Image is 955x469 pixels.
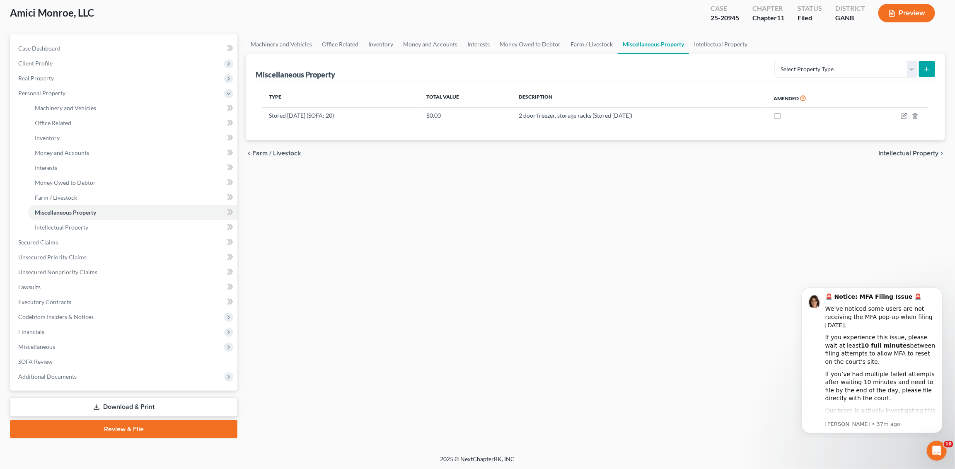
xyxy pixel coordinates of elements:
[35,194,77,201] span: Farm / Livestock
[18,373,77,380] span: Additional Documents
[878,150,945,157] button: Intellectual Property chevron_right
[35,209,96,216] span: Miscellaneous Property
[363,34,398,54] a: Inventory
[426,94,459,100] span: Total Value
[35,179,96,186] span: Money Owed to Debtor
[777,14,784,22] span: 11
[878,4,935,22] button: Preview
[35,134,60,141] span: Inventory
[18,313,94,320] span: Codebtors Insiders & Notices
[246,34,317,54] a: Machinery and Vehicles
[495,34,566,54] a: Money Owed to Debtor
[789,280,955,438] iframe: Intercom notifications message
[12,235,237,250] a: Secured Claims
[938,150,945,157] i: chevron_right
[28,205,237,220] a: Miscellaneous Property
[12,354,237,369] a: SOFA Review
[35,149,89,156] span: Money and Accounts
[35,119,71,126] span: Office Related
[618,34,689,54] a: Miscellaneous Property
[246,150,252,157] i: chevron_left
[462,34,495,54] a: Interests
[256,70,335,80] div: Miscellaneous Property
[689,34,752,54] a: Intellectual Property
[28,160,237,175] a: Interests
[18,298,71,305] span: Executory Contracts
[398,34,462,54] a: Money and Accounts
[18,268,97,276] span: Unsecured Nonpriority Claims
[878,150,938,157] span: Intellectual Property
[426,112,441,119] span: $0.00
[246,150,301,157] button: chevron_left Farm / Livestock
[252,150,301,157] span: Farm / Livestock
[12,280,237,295] a: Lawsuits
[28,116,237,131] a: Office Related
[835,4,865,13] div: District
[18,89,65,97] span: Personal Property
[18,328,44,335] span: Financials
[752,4,784,13] div: Chapter
[10,420,237,438] a: Review & File
[18,60,53,67] span: Client Profile
[774,95,799,102] span: Amended
[28,101,237,116] a: Machinery and Vehicles
[752,13,784,23] div: Chapter
[10,397,237,417] a: Download & Print
[12,41,237,56] a: Case Dashboard
[269,94,281,100] span: Type
[798,13,822,23] div: Filed
[944,441,953,447] span: 10
[28,190,237,205] a: Farm / Livestock
[18,283,41,290] span: Lawsuits
[18,254,87,261] span: Unsecured Priority Claims
[35,224,88,231] span: Intellectual Property
[28,145,237,160] a: Money and Accounts
[12,265,237,280] a: Unsecured Nonpriority Claims
[519,112,632,119] span: 2 door freezer, storage racks (Stored [DATE])
[18,45,60,52] span: Case Dashboard
[269,112,334,119] span: Stored [DATE] (SOFA: 20)
[927,441,947,461] iframe: Intercom live chat
[18,358,53,365] span: SOFA Review
[12,295,237,309] a: Executory Contracts
[317,34,363,54] a: Office Related
[18,75,54,82] span: Real Property
[18,343,55,350] span: Miscellaneous
[18,239,58,246] span: Secured Claims
[35,164,57,171] span: Interests
[28,131,237,145] a: Inventory
[835,13,865,23] div: GANB
[35,104,96,111] span: Machinery and Vehicles
[28,220,237,235] a: Intellectual Property
[28,175,237,190] a: Money Owed to Debtor
[12,250,237,265] a: Unsecured Priority Claims
[798,4,822,13] div: Status
[711,4,739,13] div: Case
[519,94,552,100] span: Description
[711,13,739,23] div: 25-20945
[10,7,94,19] span: Amici Monroe, LLC
[566,34,618,54] a: Farm / Livestock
